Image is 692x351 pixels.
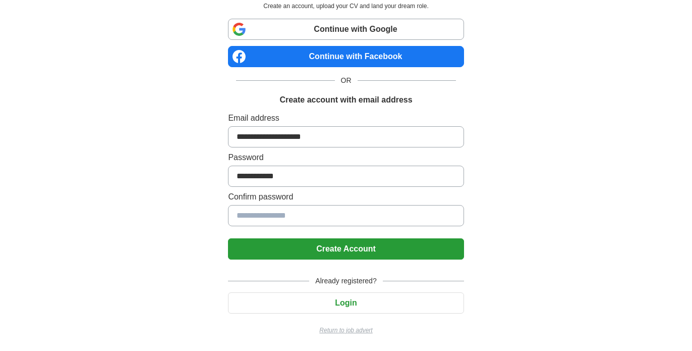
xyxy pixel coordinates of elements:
[228,326,464,335] a: Return to job advert
[228,152,464,164] label: Password
[309,276,382,286] span: Already registered?
[335,75,358,86] span: OR
[228,292,464,314] button: Login
[228,46,464,67] a: Continue with Facebook
[228,191,464,203] label: Confirm password
[228,19,464,40] a: Continue with Google
[279,94,412,106] h1: Create account with email address
[228,112,464,124] label: Email address
[228,298,464,307] a: Login
[230,2,462,11] p: Create an account, upload your CV and land your dream role.
[228,238,464,260] button: Create Account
